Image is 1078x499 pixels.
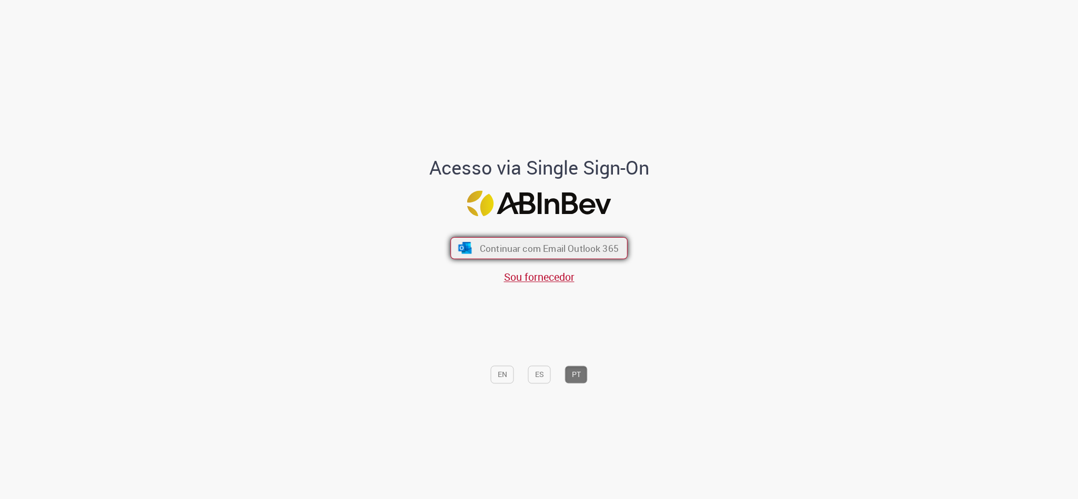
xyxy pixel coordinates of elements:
[480,242,619,254] span: Continuar com Email Outlook 365
[450,237,628,259] button: ícone Azure/Microsoft 360 Continuar com Email Outlook 365
[504,270,575,284] a: Sou fornecedor
[565,365,588,383] button: PT
[393,157,685,178] h1: Acesso via Single Sign-On
[491,365,514,383] button: EN
[528,365,551,383] button: ES
[467,191,611,217] img: Logo ABInBev
[457,242,472,254] img: ícone Azure/Microsoft 360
